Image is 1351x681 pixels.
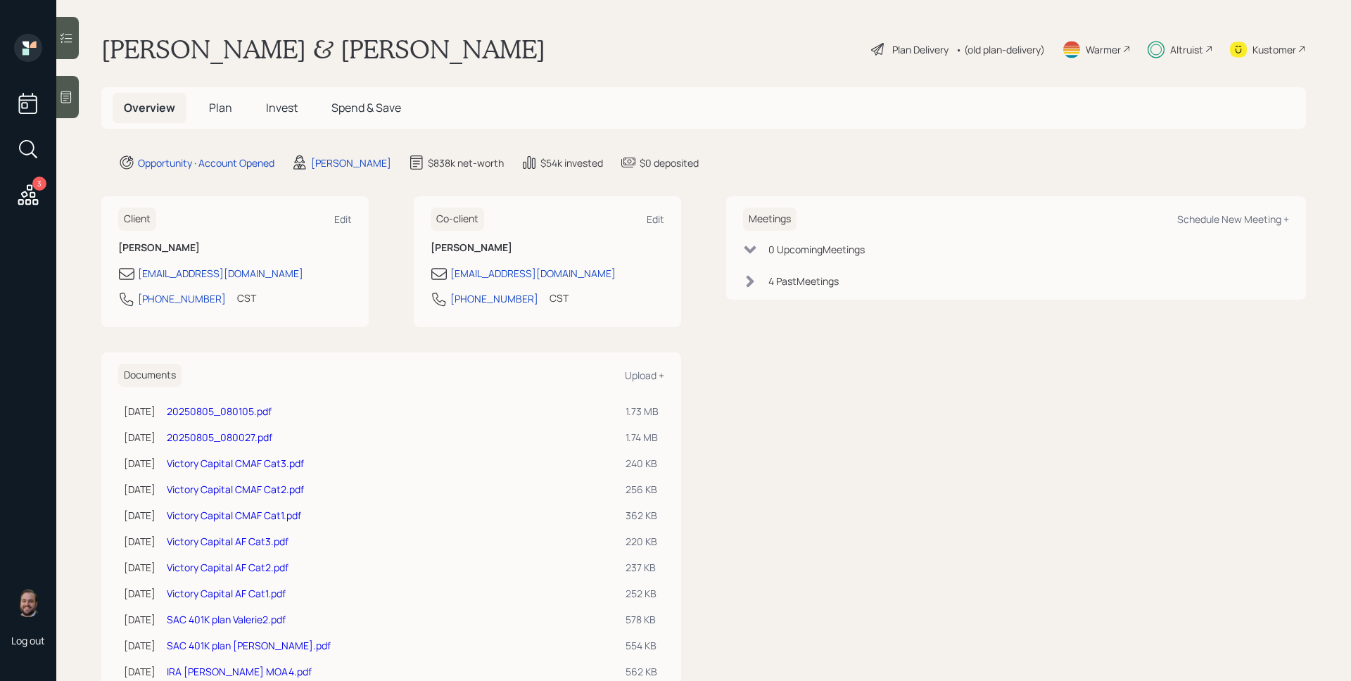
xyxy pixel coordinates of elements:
[138,291,226,306] div: [PHONE_NUMBER]
[124,508,156,523] div: [DATE]
[956,42,1045,57] div: • (old plan-delivery)
[167,405,272,418] a: 20250805_080105.pdf
[209,100,232,115] span: Plan
[124,534,156,549] div: [DATE]
[167,561,288,574] a: Victory Capital AF Cat2.pdf
[768,274,839,288] div: 4 Past Meeting s
[266,100,298,115] span: Invest
[167,509,301,522] a: Victory Capital CMAF Cat1.pdf
[167,483,304,496] a: Victory Capital CMAF Cat2.pdf
[1177,212,1289,226] div: Schedule New Meeting +
[550,291,569,305] div: CST
[428,155,504,170] div: $838k net-worth
[892,42,949,57] div: Plan Delivery
[334,212,352,226] div: Edit
[1086,42,1121,57] div: Warmer
[167,613,286,626] a: SAC 401K plan Valerie2.pdf
[124,404,156,419] div: [DATE]
[431,208,484,231] h6: Co-client
[118,242,352,254] h6: [PERSON_NAME]
[124,560,156,575] div: [DATE]
[311,155,391,170] div: [PERSON_NAME]
[768,242,865,257] div: 0 Upcoming Meeting s
[167,665,312,678] a: IRA [PERSON_NAME] MOA4.pdf
[32,177,46,191] div: 3
[626,508,659,523] div: 362 KB
[626,586,659,601] div: 252 KB
[626,664,659,679] div: 562 KB
[237,291,256,305] div: CST
[331,100,401,115] span: Spend & Save
[743,208,797,231] h6: Meetings
[626,638,659,653] div: 554 KB
[124,482,156,497] div: [DATE]
[626,456,659,471] div: 240 KB
[138,155,274,170] div: Opportunity · Account Opened
[124,638,156,653] div: [DATE]
[118,364,182,387] h6: Documents
[626,612,659,627] div: 578 KB
[626,560,659,575] div: 237 KB
[1252,42,1296,57] div: Kustomer
[626,404,659,419] div: 1.73 MB
[124,664,156,679] div: [DATE]
[431,242,664,254] h6: [PERSON_NAME]
[647,212,664,226] div: Edit
[450,266,616,281] div: [EMAIL_ADDRESS][DOMAIN_NAME]
[167,535,288,548] a: Victory Capital AF Cat3.pdf
[101,34,545,65] h1: [PERSON_NAME] & [PERSON_NAME]
[625,369,664,382] div: Upload +
[11,634,45,647] div: Log out
[450,291,538,306] div: [PHONE_NUMBER]
[138,266,303,281] div: [EMAIL_ADDRESS][DOMAIN_NAME]
[1170,42,1203,57] div: Altruist
[124,430,156,445] div: [DATE]
[167,431,272,444] a: 20250805_080027.pdf
[124,456,156,471] div: [DATE]
[167,639,331,652] a: SAC 401K plan [PERSON_NAME].pdf
[124,100,175,115] span: Overview
[124,612,156,627] div: [DATE]
[626,430,659,445] div: 1.74 MB
[118,208,156,231] h6: Client
[640,155,699,170] div: $0 deposited
[167,457,304,470] a: Victory Capital CMAF Cat3.pdf
[167,587,286,600] a: Victory Capital AF Cat1.pdf
[626,534,659,549] div: 220 KB
[540,155,603,170] div: $54k invested
[124,586,156,601] div: [DATE]
[626,482,659,497] div: 256 KB
[14,589,42,617] img: james-distasi-headshot.png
